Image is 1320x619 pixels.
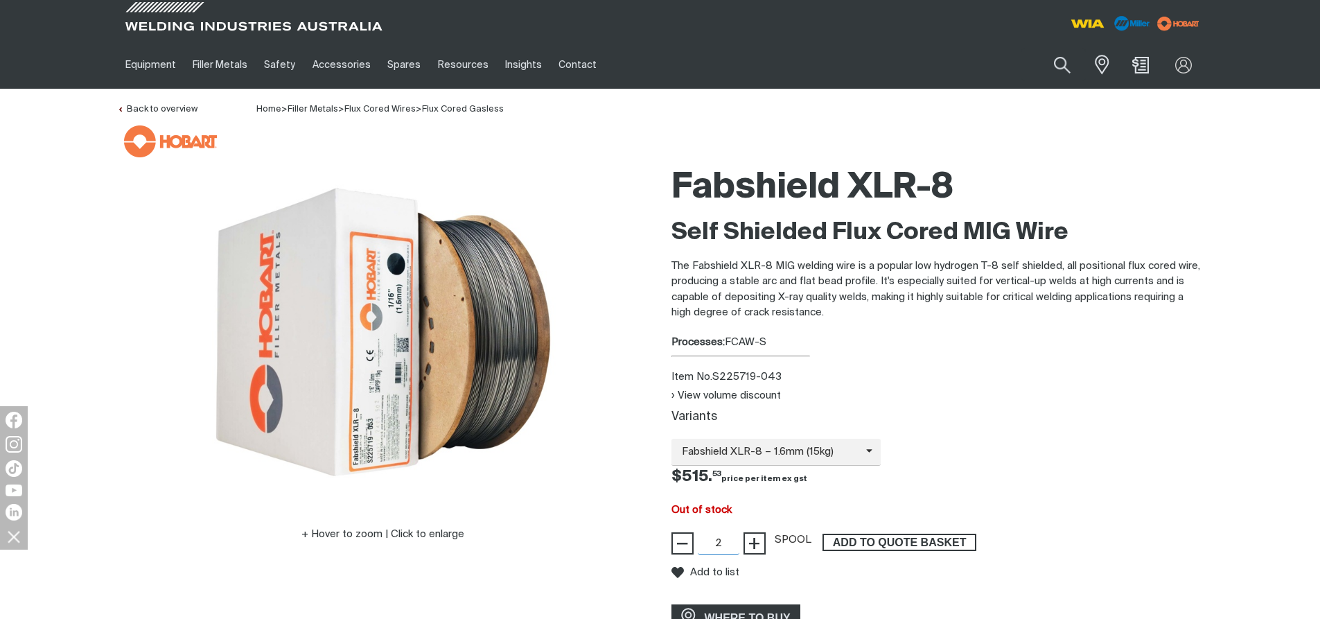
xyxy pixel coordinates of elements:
[690,566,739,578] span: Add to list
[824,534,975,552] span: ADD TO QUOTE BASKET
[429,41,496,89] a: Resources
[6,504,22,521] img: LinkedIn
[2,525,26,548] img: hide socials
[822,534,976,552] button: Add Fabshield XLR-8 – 1.6mm (15kg) to the shopping cart
[671,335,1204,351] div: FCAW-S
[676,532,689,555] span: −
[117,41,184,89] a: Equipment
[671,505,732,515] span: Out of stock
[256,41,303,89] a: Safety
[671,390,781,401] button: View volume discount
[671,369,1204,385] div: Item No. S225719-043
[288,105,338,114] a: Filler Metals
[1129,57,1152,73] a: Shopping cart (0 product(s))
[671,259,1204,321] p: The Fabshield XLR-8 MIG welding wire is a popular low hydrogen T-8 self shielded, all positional ...
[422,105,504,114] a: Flux Cored Gasless
[6,436,22,453] img: Instagram
[775,532,811,548] div: SPOOL
[256,105,281,114] span: Home
[210,159,556,505] img: Fabshield XLR-8
[117,41,932,89] nav: Main
[1021,49,1086,81] input: Product name or item number...
[671,166,1204,211] h1: Fabshield XLR-8
[712,470,721,478] sup: 53
[671,444,866,460] span: Fabshield XLR-8 – 1.6mm (15kg)
[748,532,761,555] span: +
[304,41,379,89] a: Accessories
[671,566,739,579] button: Add to list
[416,105,422,114] span: >
[6,412,22,428] img: Facebook
[344,105,416,114] a: Flux Cored Wires
[1153,13,1204,34] img: miller
[660,466,1215,489] div: Price
[184,41,256,89] a: Filler Metals
[1039,49,1086,81] button: Search products
[497,41,550,89] a: Insights
[379,41,429,89] a: Spares
[6,485,22,496] img: YouTube
[117,105,197,114] a: Back to overview
[281,105,288,114] span: >
[550,41,605,89] a: Contact
[124,125,217,157] img: Hobart
[256,103,281,114] a: Home
[671,469,807,485] span: $515.
[671,411,717,423] label: Variants
[6,460,22,477] img: TikTok
[671,218,1204,248] h2: Self Shielded Flux Cored MIG Wire
[671,337,725,347] strong: Processes:
[338,105,344,114] span: >
[293,526,473,543] button: Hover to zoom | Click to enlarge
